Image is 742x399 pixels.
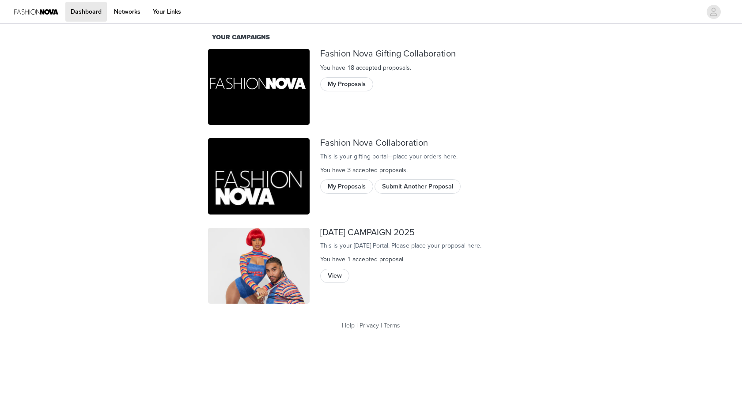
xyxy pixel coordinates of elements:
div: This is your [DATE] Portal. Please place your proposal here. [320,241,534,250]
span: You have 18 accepted proposal . [320,64,411,72]
div: Fashion Nova Collaboration [320,138,534,148]
a: Networks [109,2,146,22]
span: | [381,322,382,329]
div: Fashion Nova Gifting Collaboration [320,49,534,59]
a: Dashboard [65,2,107,22]
button: Submit Another Proposal [375,179,461,193]
img: Fashion Nova [208,138,310,215]
img: Fashion Nova Logo [14,2,58,22]
span: s [403,166,406,174]
div: This is your gifting portal—place your orders here. [320,152,534,161]
img: Fashion Nova [208,228,310,304]
span: You have 3 accepted proposal . [320,166,408,174]
img: Fashion Nova [208,49,310,125]
button: My Proposals [320,179,373,193]
span: | [356,322,358,329]
a: Privacy [360,322,379,329]
button: View [320,269,349,283]
a: Your Links [148,2,186,22]
div: Your Campaigns [212,33,530,42]
span: You have 1 accepted proposal . [320,256,405,263]
div: [DATE] CAMPAIGN 2025 [320,228,534,238]
a: Terms [384,322,400,329]
a: Help [342,322,355,329]
button: My Proposals [320,77,373,91]
span: s [407,64,410,72]
div: avatar [709,5,718,19]
a: View [320,269,349,276]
